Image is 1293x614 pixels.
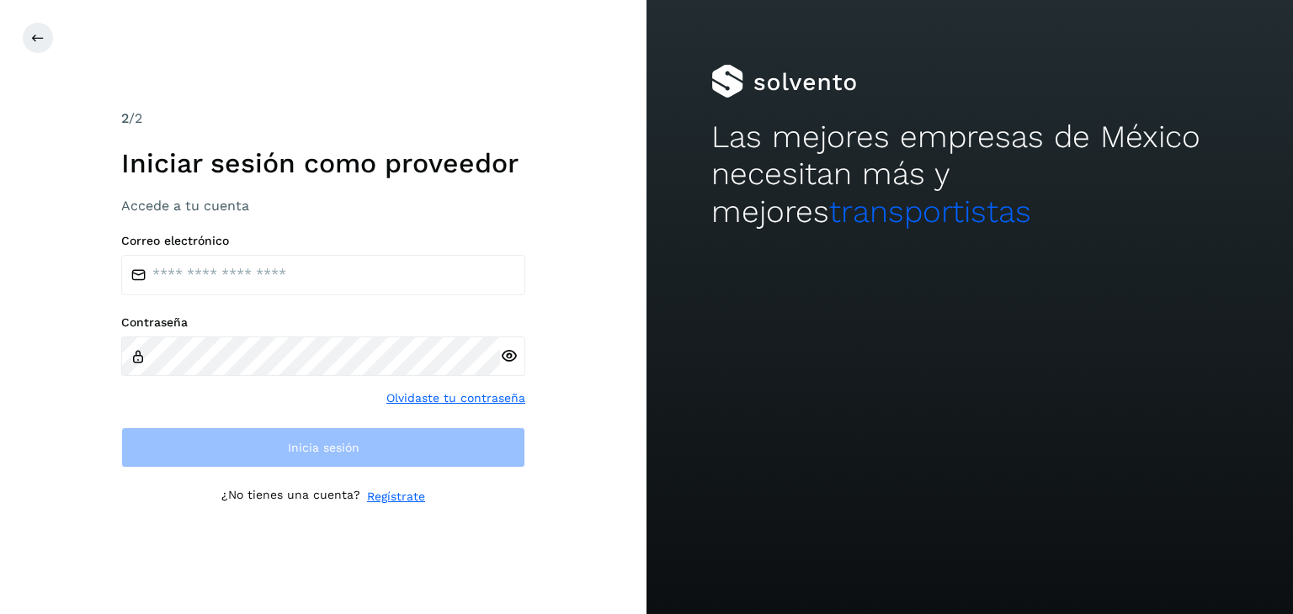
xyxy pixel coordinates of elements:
h2: Las mejores empresas de México necesitan más y mejores [711,119,1228,230]
label: Contraseña [121,315,525,330]
div: /2 [121,109,525,129]
h3: Accede a tu cuenta [121,198,525,214]
a: Regístrate [367,488,425,505]
span: 2 [121,110,129,126]
p: ¿No tienes una cuenta? [221,488,360,505]
h1: Iniciar sesión como proveedor [121,147,525,179]
span: transportistas [829,193,1031,230]
span: Inicia sesión [288,442,359,453]
label: Correo electrónico [121,234,525,248]
button: Inicia sesión [121,427,525,468]
a: Olvidaste tu contraseña [386,389,525,407]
